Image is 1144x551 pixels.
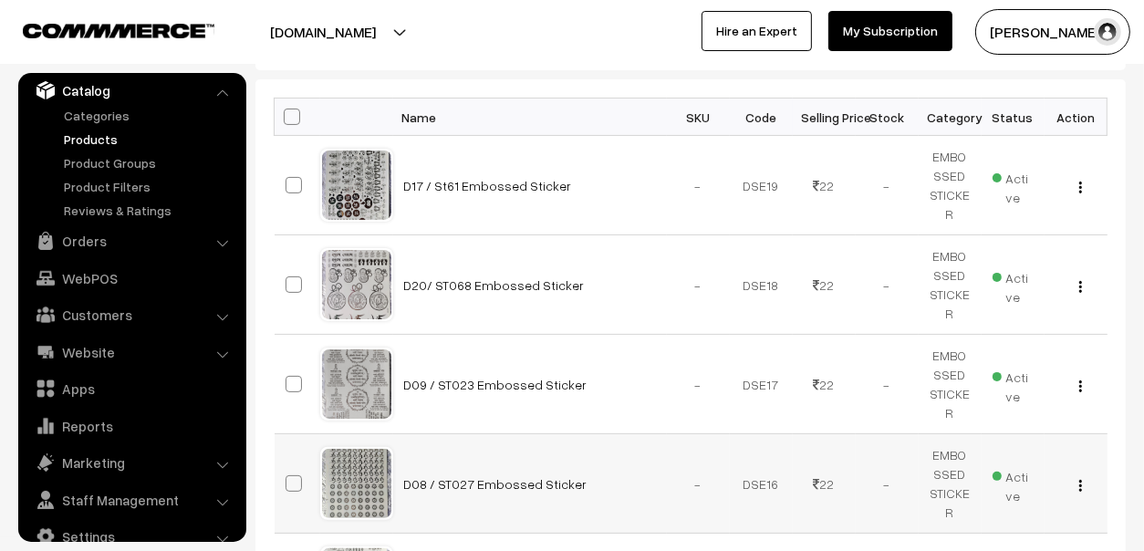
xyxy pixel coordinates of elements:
[982,99,1045,136] th: Status
[856,434,919,534] td: -
[856,99,919,136] th: Stock
[975,9,1130,55] button: [PERSON_NAME]…
[23,18,182,40] a: COMMMERCE
[856,136,919,235] td: -
[23,24,214,37] img: COMMMERCE
[1079,182,1082,193] img: Menu
[1079,281,1082,293] img: Menu
[730,136,793,235] td: DSE19
[23,298,240,331] a: Customers
[702,11,812,51] a: Hire an Expert
[919,335,982,434] td: EMBOSSED STICKER
[730,235,793,335] td: DSE18
[59,153,240,172] a: Product Groups
[404,277,585,293] a: D20/ ST068 Embossed Sticker
[793,136,856,235] td: 22
[828,11,952,51] a: My Subscription
[793,335,856,434] td: 22
[667,136,730,235] td: -
[23,336,240,369] a: Website
[59,130,240,149] a: Products
[1045,99,1108,136] th: Action
[993,463,1034,505] span: Active
[856,335,919,434] td: -
[404,476,588,492] a: D08 / ST027 Embossed Sticker
[404,377,588,392] a: D09 / ST023 Embossed Sticker
[667,434,730,534] td: -
[793,235,856,335] td: 22
[23,224,240,257] a: Orders
[730,99,793,136] th: Code
[23,262,240,295] a: WebPOS
[730,434,793,534] td: DSE16
[919,434,982,534] td: EMBOSSED STICKER
[59,201,240,220] a: Reviews & Ratings
[667,235,730,335] td: -
[919,99,982,136] th: Category
[667,335,730,434] td: -
[59,177,240,196] a: Product Filters
[730,335,793,434] td: DSE17
[919,136,982,235] td: EMBOSSED STICKER
[667,99,730,136] th: SKU
[993,264,1034,307] span: Active
[404,178,572,193] a: D17 / St61 Embossed Sticker
[59,106,240,125] a: Categories
[793,99,856,136] th: Selling Price
[23,74,240,107] a: Catalog
[919,235,982,335] td: EMBOSSED STICKER
[23,410,240,442] a: Reports
[1094,18,1121,46] img: user
[393,99,667,136] th: Name
[23,446,240,479] a: Marketing
[1079,480,1082,492] img: Menu
[993,363,1034,406] span: Active
[1079,380,1082,392] img: Menu
[206,9,440,55] button: [DOMAIN_NAME]
[23,372,240,405] a: Apps
[793,434,856,534] td: 22
[993,164,1034,207] span: Active
[23,483,240,516] a: Staff Management
[856,235,919,335] td: -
